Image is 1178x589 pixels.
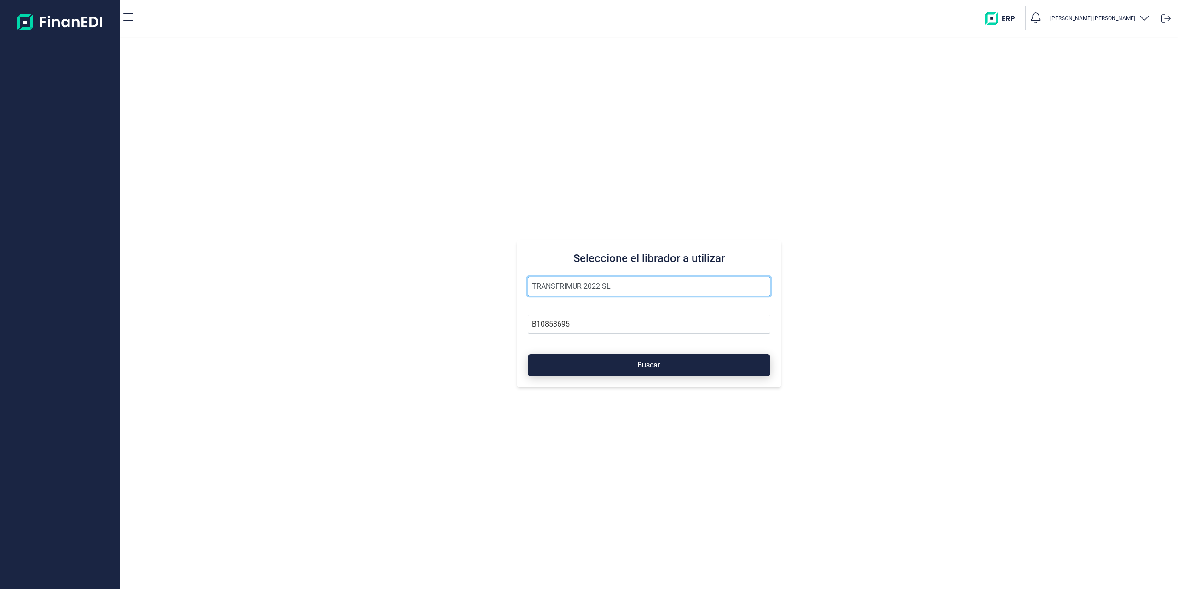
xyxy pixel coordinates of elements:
[1050,12,1150,25] button: [PERSON_NAME] [PERSON_NAME]
[1050,15,1135,22] p: [PERSON_NAME] [PERSON_NAME]
[528,251,770,266] h3: Seleccione el librador a utilizar
[637,362,660,368] span: Buscar
[528,315,770,334] input: Busque por NIF
[528,277,770,296] input: Seleccione la razón social
[985,12,1022,25] img: erp
[17,7,103,37] img: Logo de aplicación
[528,354,770,376] button: Buscar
